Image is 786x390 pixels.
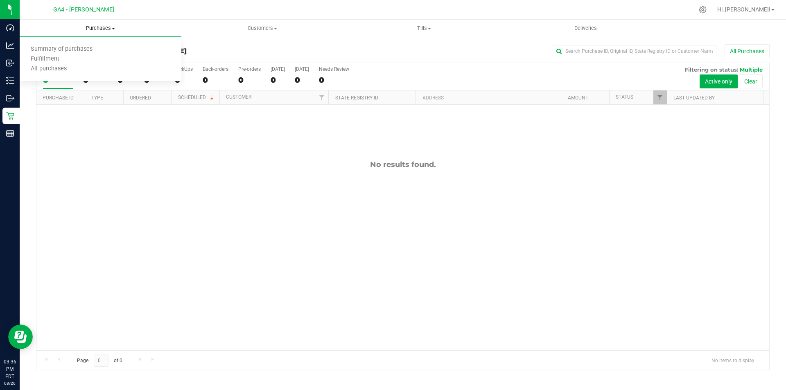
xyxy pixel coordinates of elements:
[181,20,343,37] a: Customers
[20,46,104,53] span: Summary of purchases
[4,380,16,386] p: 08/26
[203,75,228,85] div: 0
[6,41,14,50] inline-svg: Analytics
[182,25,343,32] span: Customers
[271,66,285,72] div: [DATE]
[616,94,633,100] a: Status
[295,75,309,85] div: 0
[20,20,181,37] a: Purchases Summary of purchases Fulfillment All purchases
[6,112,14,120] inline-svg: Retail
[70,354,129,367] span: Page of 0
[238,66,261,72] div: Pre-orders
[319,75,349,85] div: 0
[717,6,770,13] span: Hi, [PERSON_NAME]!
[319,66,349,72] div: Needs Review
[91,95,103,101] a: Type
[20,65,78,72] span: All purchases
[416,90,561,105] th: Address
[36,160,769,169] div: No results found.
[505,20,666,37] a: Deliveries
[53,6,114,13] span: GA4 - [PERSON_NAME]
[43,95,74,101] a: Purchase ID
[698,6,708,14] div: Manage settings
[343,25,504,32] span: Tills
[20,25,181,32] span: Purchases
[226,94,251,100] a: Customer
[700,74,738,88] button: Active only
[175,75,193,85] div: 0
[271,75,285,85] div: 0
[175,66,193,72] div: PickUps
[6,24,14,32] inline-svg: Dashboard
[725,44,770,58] button: All Purchases
[6,59,14,67] inline-svg: Inbound
[563,25,608,32] span: Deliveries
[739,74,763,88] button: Clear
[685,66,738,73] span: Filtering on status:
[653,90,667,104] a: Filter
[673,95,715,101] a: Last Updated By
[6,129,14,138] inline-svg: Reports
[203,66,228,72] div: Back-orders
[6,77,14,85] inline-svg: Inventory
[295,66,309,72] div: [DATE]
[20,56,70,63] span: Fulfillment
[6,94,14,102] inline-svg: Outbound
[238,75,261,85] div: 0
[315,90,328,104] a: Filter
[4,358,16,380] p: 03:36 PM EDT
[740,66,763,73] span: Multiple
[178,95,215,100] a: Scheduled
[8,325,33,349] iframe: Resource center
[335,95,378,101] a: State Registry ID
[705,354,761,366] span: No items to display
[130,95,151,101] a: Ordered
[568,95,588,101] a: Amount
[343,20,505,37] a: Tills
[553,45,716,57] input: Search Purchase ID, Original ID, State Registry ID or Customer Name...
